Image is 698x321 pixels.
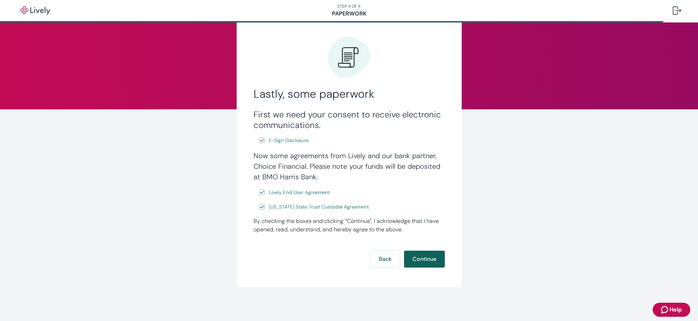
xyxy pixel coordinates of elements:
h2: Lastly, some paperwork [254,87,445,101]
span: E-Sign Disclosure [269,137,309,144]
button: Log out [667,2,687,19]
button: Continue [404,251,445,268]
div: By checking the boxes and clicking “Continue", I acknowledge that I have opened, read, understand... [254,217,445,234]
svg: Zendesk support icon [661,306,670,314]
a: e-sign disclosure document [268,136,310,145]
a: e-sign disclosure document [268,203,370,211]
button: Back [370,251,400,268]
h4: Now some agreements from Lively and our bank partner, Choice Financial. Please note your funds wi... [254,150,445,182]
button: Zendesk support iconHelp [653,303,690,317]
span: Help [670,306,682,314]
h3: First we need your consent to receive electronic communications. [254,109,445,130]
span: [US_STATE] State Trust Custodial Agreement [269,203,369,211]
span: Lively End User Agreement [269,189,330,196]
img: Lively [15,6,55,15]
a: e-sign disclosure document [268,188,331,197]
